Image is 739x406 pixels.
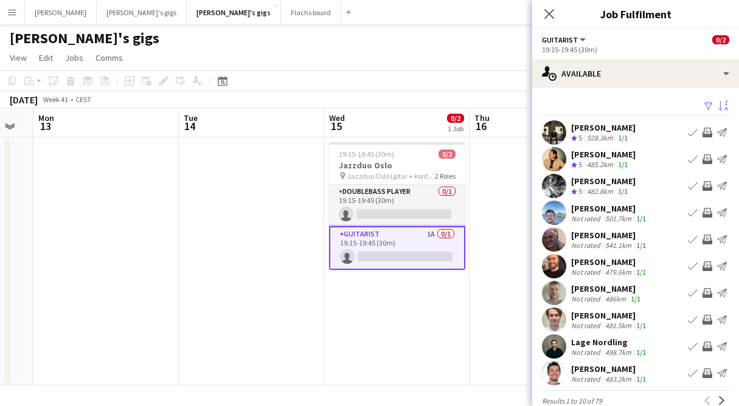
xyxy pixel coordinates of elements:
[34,50,58,66] a: Edit
[542,396,602,405] span: Results 1 to 10 of 79
[60,50,88,66] a: Jobs
[91,50,128,66] a: Comms
[474,112,490,123] span: Thu
[10,52,27,63] span: View
[603,374,634,384] div: 483.2km
[532,59,739,88] div: Available
[571,176,636,187] div: [PERSON_NAME]
[636,374,646,384] app-skills-label: 1/1
[327,119,345,133] span: 15
[571,149,636,160] div: [PERSON_NAME]
[571,122,636,133] div: [PERSON_NAME]
[571,256,648,267] div: [PERSON_NAME]
[618,160,628,169] app-skills-label: 1/1
[578,133,582,142] span: 5
[571,241,603,250] div: Not rated
[542,35,588,44] button: Guitarist
[571,283,643,294] div: [PERSON_NAME]
[636,214,646,223] app-skills-label: 1/1
[10,94,38,106] div: [DATE]
[75,95,91,104] div: CEST
[36,119,54,133] span: 13
[38,112,54,123] span: Mon
[603,294,628,303] div: 486km
[329,160,465,171] h3: Jazzduo Oslo
[571,203,648,214] div: [PERSON_NAME]
[603,321,634,330] div: 481.5km
[281,1,341,24] button: Flachs board
[585,187,616,197] div: 482.8km
[65,52,83,63] span: Jobs
[603,348,634,357] div: 498.7km
[329,112,345,123] span: Wed
[10,29,159,47] h1: [PERSON_NAME]'s gigs
[39,52,53,63] span: Edit
[435,171,456,181] span: 2 Roles
[5,50,32,66] a: View
[329,226,465,270] app-card-role: Guitarist1A0/119:15-19:45 (30m)
[571,337,648,348] div: Lage Nordling
[339,150,394,159] span: 19:15-19:45 (30m)
[542,35,578,44] span: Guitarist
[542,45,729,54] div: 19:15-19:45 (30m)
[571,321,603,330] div: Not rated
[473,119,490,133] span: 16
[329,185,465,226] app-card-role: Doublebass Player0/119:15-19:45 (30m)
[603,214,634,223] div: 501.7km
[347,171,435,181] span: Jazzduo Oslo (gitar + kontrabass)
[712,35,729,44] span: 0/2
[631,294,640,303] app-skills-label: 1/1
[636,348,646,357] app-skills-label: 1/1
[578,187,582,196] span: 5
[571,267,603,277] div: Not rated
[571,230,648,241] div: [PERSON_NAME]
[618,187,628,196] app-skills-label: 1/1
[448,124,463,133] div: 1 Job
[40,95,71,104] span: Week 41
[182,119,198,133] span: 14
[585,133,616,143] div: 528.3km
[532,6,739,22] h3: Job Fulfilment
[578,160,582,169] span: 5
[25,1,97,24] button: [PERSON_NAME]
[447,114,464,123] span: 0/2
[571,374,603,384] div: Not rated
[585,160,616,170] div: 485.2km
[571,363,648,374] div: [PERSON_NAME]
[571,310,648,321] div: [PERSON_NAME]
[636,321,646,330] app-skills-label: 1/1
[603,267,634,277] div: 479.6km
[571,294,603,303] div: Not rated
[603,241,634,250] div: 541.1km
[571,348,603,357] div: Not rated
[636,241,646,250] app-skills-label: 1/1
[95,52,123,63] span: Comms
[184,112,198,123] span: Tue
[571,214,603,223] div: Not rated
[636,267,646,277] app-skills-label: 1/1
[187,1,281,24] button: [PERSON_NAME]'s gigs
[618,133,628,142] app-skills-label: 1/1
[439,150,456,159] span: 0/2
[329,142,465,270] app-job-card: 19:15-19:45 (30m)0/2Jazzduo Oslo Jazzduo Oslo (gitar + kontrabass)2 RolesDoublebass Player0/119:1...
[97,1,187,24] button: [PERSON_NAME]'s gigs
